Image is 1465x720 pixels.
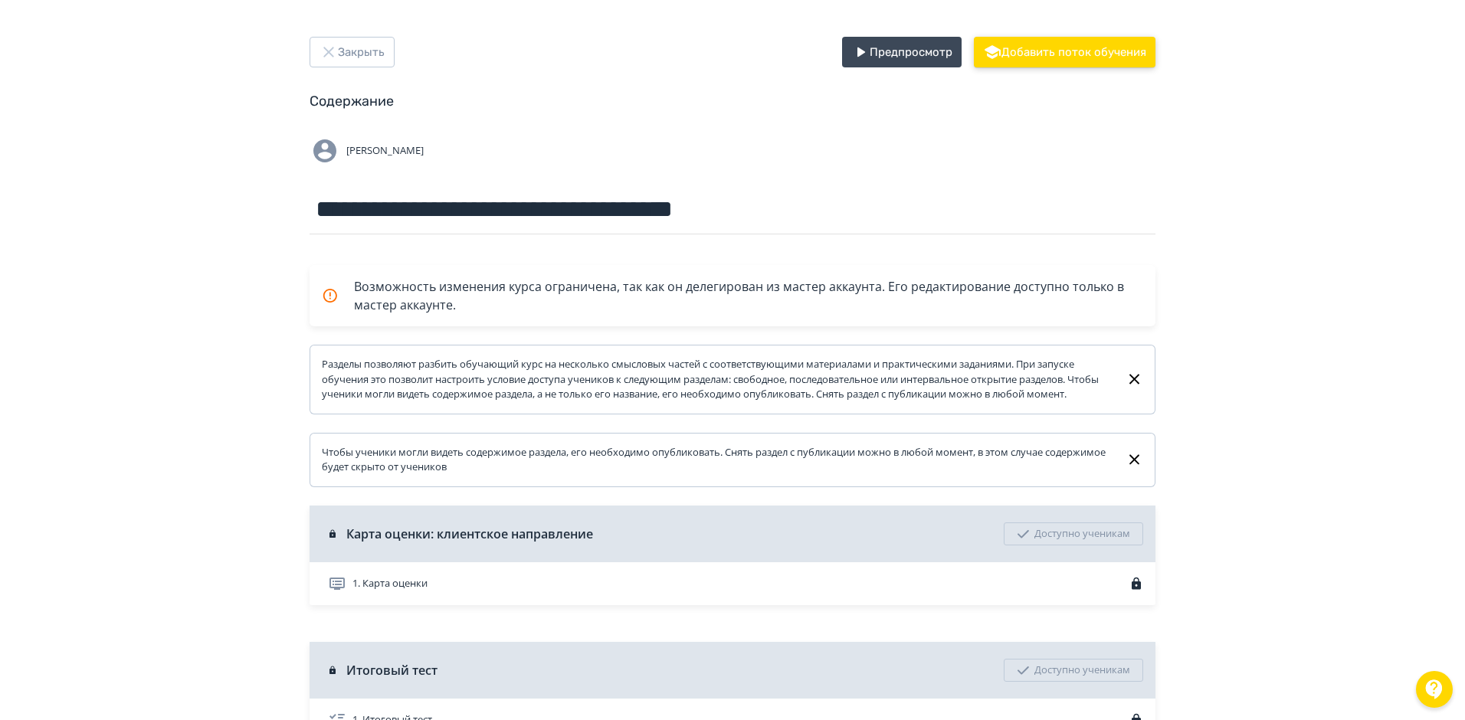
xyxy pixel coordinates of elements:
[1004,522,1143,545] div: Доступно ученикам
[842,37,962,67] button: Предпросмотр
[1004,659,1143,682] div: Доступно ученикам
[322,277,1143,314] div: Возможность изменения курса ограничена, так как он делегирован из мастер аккаунта. Его редактиров...
[310,37,395,67] button: Закрыть
[346,525,593,543] span: Карта оценки: клиентское направление
[346,661,438,679] span: Итоговый тест
[322,445,1113,475] div: Чтобы ученики могли видеть содержимое раздела, его необходимо опубликовать. Снять раздел с публик...
[352,576,428,591] span: 1. Карта оценки
[310,93,394,110] a: Содержание
[346,143,424,159] span: [PERSON_NAME]
[322,357,1113,402] div: Разделы позволяют разбить обучающий курс на несколько смысловых частей с соответствующими материа...
[974,37,1155,67] button: Добавить поток обучения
